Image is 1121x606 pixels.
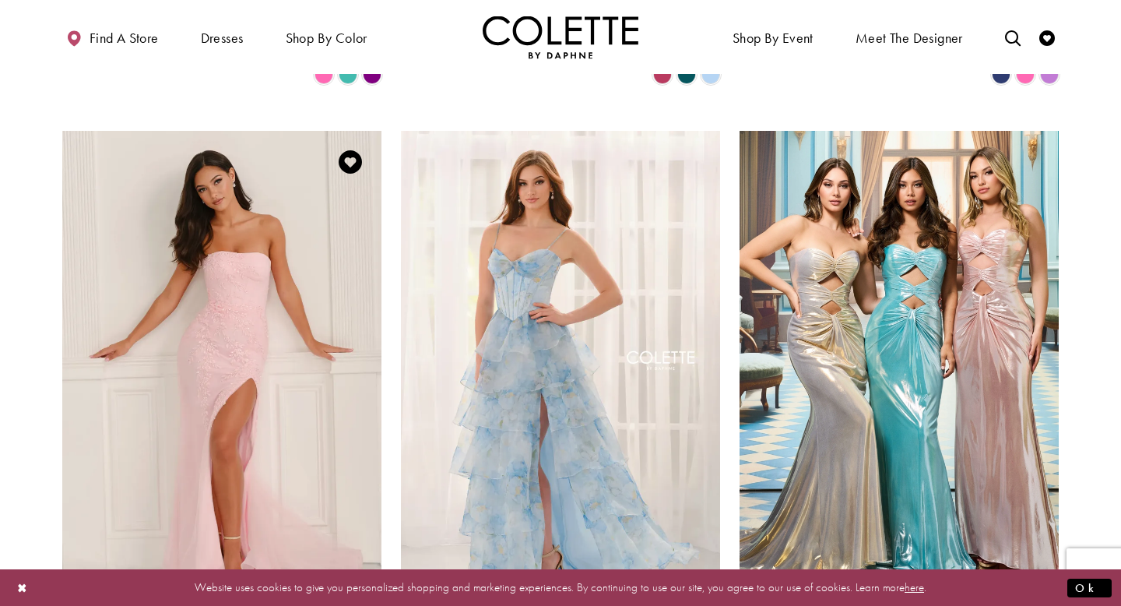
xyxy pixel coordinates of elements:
span: Meet the designer [856,30,963,46]
p: Website uses cookies to give you personalized shopping and marketing experiences. By continuing t... [112,577,1009,598]
span: Shop By Event [729,16,817,58]
span: Dresses [201,30,244,46]
a: Meet the designer [852,16,967,58]
button: Submit Dialog [1067,578,1112,597]
a: here [905,580,924,595]
span: Shop By Event [733,30,814,46]
a: Visit Colette by Daphne Style No. CL6123 Page [401,131,720,595]
a: Add to Wishlist [334,146,367,178]
a: Visit Home Page [483,16,638,58]
a: Find a store [62,16,162,58]
button: Close Dialog [9,574,36,601]
a: Check Wishlist [1035,16,1059,58]
img: Colette by Daphne [483,16,638,58]
a: Visit Colette by Daphne Style No. CL8545 Page [740,131,1059,595]
a: Toggle search [1001,16,1024,58]
span: Find a store [90,30,159,46]
span: Shop by color [282,16,371,58]
span: Dresses [197,16,248,58]
span: Shop by color [286,30,367,46]
a: Visit Colette by Daphne Style No. CL6125 Page [62,131,381,595]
